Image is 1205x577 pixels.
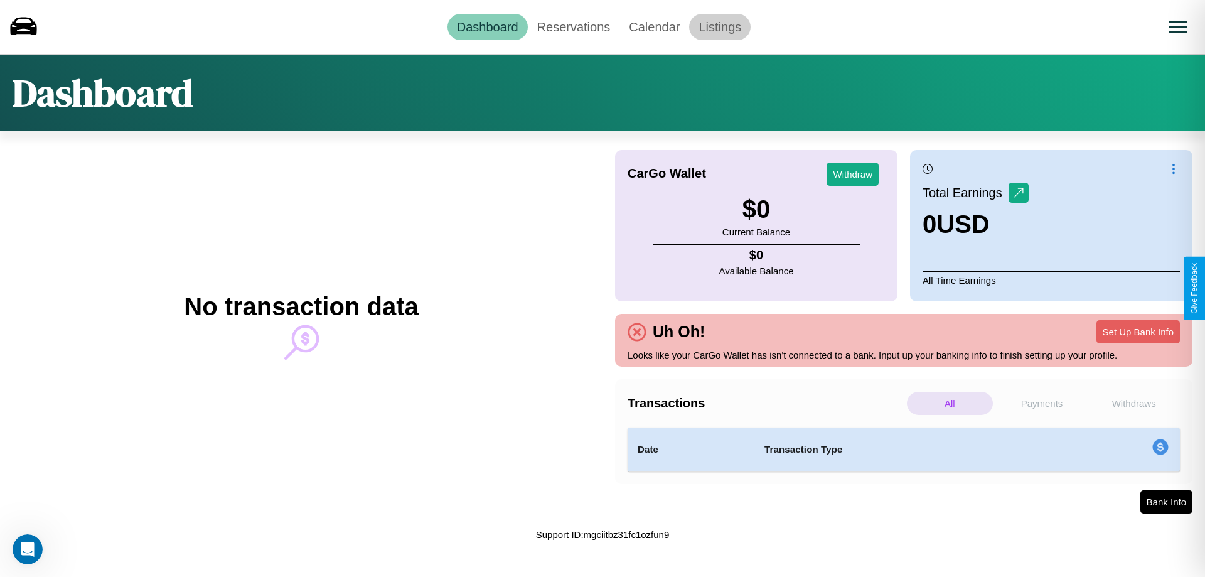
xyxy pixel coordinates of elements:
p: Available Balance [719,262,794,279]
h4: Uh Oh! [646,323,711,341]
button: Withdraw [827,163,879,186]
button: Set Up Bank Info [1096,320,1180,343]
h4: Transaction Type [764,442,1049,457]
p: Payments [999,392,1085,415]
h3: $ 0 [722,195,790,224]
table: simple table [628,428,1180,472]
button: Bank Info [1140,490,1192,514]
h1: Dashboard [13,67,193,119]
h2: No transaction data [184,293,418,321]
h4: $ 0 [719,248,794,262]
h4: CarGo Wallet [628,166,706,181]
a: Calendar [619,14,689,40]
a: Reservations [528,14,620,40]
h4: Date [638,442,744,457]
a: Dashboard [447,14,528,40]
p: All Time Earnings [923,271,1180,289]
p: Support ID: mgciitbz31fc1ozfun9 [536,526,670,543]
iframe: Intercom live chat [13,534,43,564]
p: Current Balance [722,224,790,240]
button: Open menu [1160,9,1196,45]
p: Looks like your CarGo Wallet has isn't connected to a bank. Input up your banking info to finish ... [628,347,1180,364]
h3: 0 USD [923,210,1029,239]
p: All [907,392,993,415]
a: Listings [689,14,751,40]
h4: Transactions [628,396,904,411]
p: Total Earnings [923,181,1009,204]
div: Give Feedback [1190,263,1199,314]
p: Withdraws [1091,392,1177,415]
